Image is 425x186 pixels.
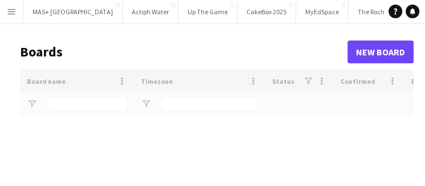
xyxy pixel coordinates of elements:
button: MAS+ [GEOGRAPHIC_DATA] [23,1,123,23]
button: CakeBox 2025 [237,1,296,23]
button: MyEdSpace [296,1,349,23]
h1: Boards [20,43,347,60]
button: Actiph Water [123,1,179,23]
button: Up The Game [179,1,237,23]
a: New Board [347,41,414,63]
